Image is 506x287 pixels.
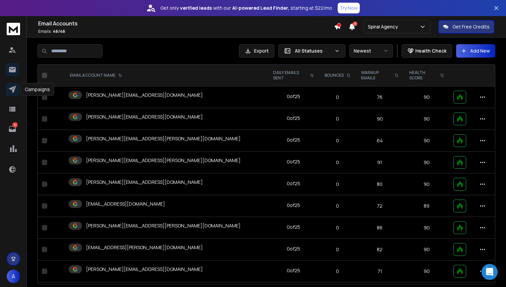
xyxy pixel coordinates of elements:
[415,48,446,54] p: Health Check
[356,261,404,282] td: 71
[12,122,18,128] p: 5
[353,21,357,26] span: 3
[438,20,494,33] button: Get Free Credits
[323,116,352,122] p: 0
[323,94,352,100] p: 0
[86,266,203,273] p: [PERSON_NAME][EMAIL_ADDRESS][DOMAIN_NAME]
[404,217,449,239] td: 90
[404,239,449,261] td: 90
[404,152,449,173] td: 90
[287,202,300,209] div: 0 of 25
[287,137,300,143] div: 0 of 25
[86,114,203,120] p: [PERSON_NAME][EMAIL_ADDRESS][DOMAIN_NAME]
[356,152,404,173] td: 91
[404,108,449,130] td: 90
[273,70,307,81] p: DAILY EMAILS SENT
[232,5,289,11] strong: AI-powered Lead Finder,
[323,159,352,166] p: 0
[452,23,490,30] p: Get Free Credits
[323,224,352,231] p: 0
[323,203,352,209] p: 0
[404,173,449,195] td: 90
[160,5,332,11] p: Get only with our starting at $22/mo
[86,201,165,207] p: [EMAIL_ADDRESS][DOMAIN_NAME]
[70,73,122,78] div: EMAIL ACCOUNT NAME
[349,44,393,58] button: Newest
[356,173,404,195] td: 80
[86,135,241,142] p: [PERSON_NAME][EMAIL_ADDRESS][PERSON_NAME][DOMAIN_NAME]
[356,239,404,261] td: 82
[482,264,498,280] div: Open Intercom Messenger
[287,245,300,252] div: 0 of 25
[325,73,344,78] p: BOUNCES
[287,180,300,187] div: 0 of 25
[323,268,352,275] p: 0
[7,270,20,283] button: A
[86,157,241,164] p: [PERSON_NAME][EMAIL_ADDRESS][PERSON_NAME][DOMAIN_NAME]
[86,179,203,186] p: [PERSON_NAME][EMAIL_ADDRESS][DOMAIN_NAME]
[295,48,332,54] p: All Statuses
[180,5,212,11] strong: verified leads
[287,158,300,165] div: 0 of 25
[404,261,449,282] td: 90
[356,195,404,217] td: 72
[287,115,300,122] div: 0 of 25
[53,28,65,34] span: 46 / 46
[356,86,404,108] td: 76
[338,3,360,13] button: Try Now
[86,222,241,229] p: [PERSON_NAME][EMAIL_ADDRESS][PERSON_NAME][DOMAIN_NAME]
[409,70,437,81] p: HEALTH SCORE
[323,181,352,188] p: 0
[404,86,449,108] td: 90
[239,44,274,58] button: Export
[86,92,203,98] p: [PERSON_NAME][EMAIL_ADDRESS][DOMAIN_NAME]
[404,130,449,152] td: 90
[287,267,300,274] div: 0 of 25
[20,83,54,96] div: Campaigns
[38,29,334,34] p: Emails :
[361,70,392,81] p: WARMUP EMAILS
[6,122,19,136] a: 5
[38,19,334,27] h1: Email Accounts
[368,23,401,30] p: Spiral Agency
[287,93,300,100] div: 0 of 25
[323,246,352,253] p: 0
[356,108,404,130] td: 90
[404,195,449,217] td: 89
[356,217,404,239] td: 86
[402,44,452,58] button: Health Check
[456,44,495,58] button: Add New
[287,224,300,230] div: 0 of 25
[340,5,358,11] p: Try Now
[323,137,352,144] p: 0
[86,244,203,251] p: [EMAIL_ADDRESS][PERSON_NAME][DOMAIN_NAME]
[356,130,404,152] td: 64
[7,23,20,35] img: logo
